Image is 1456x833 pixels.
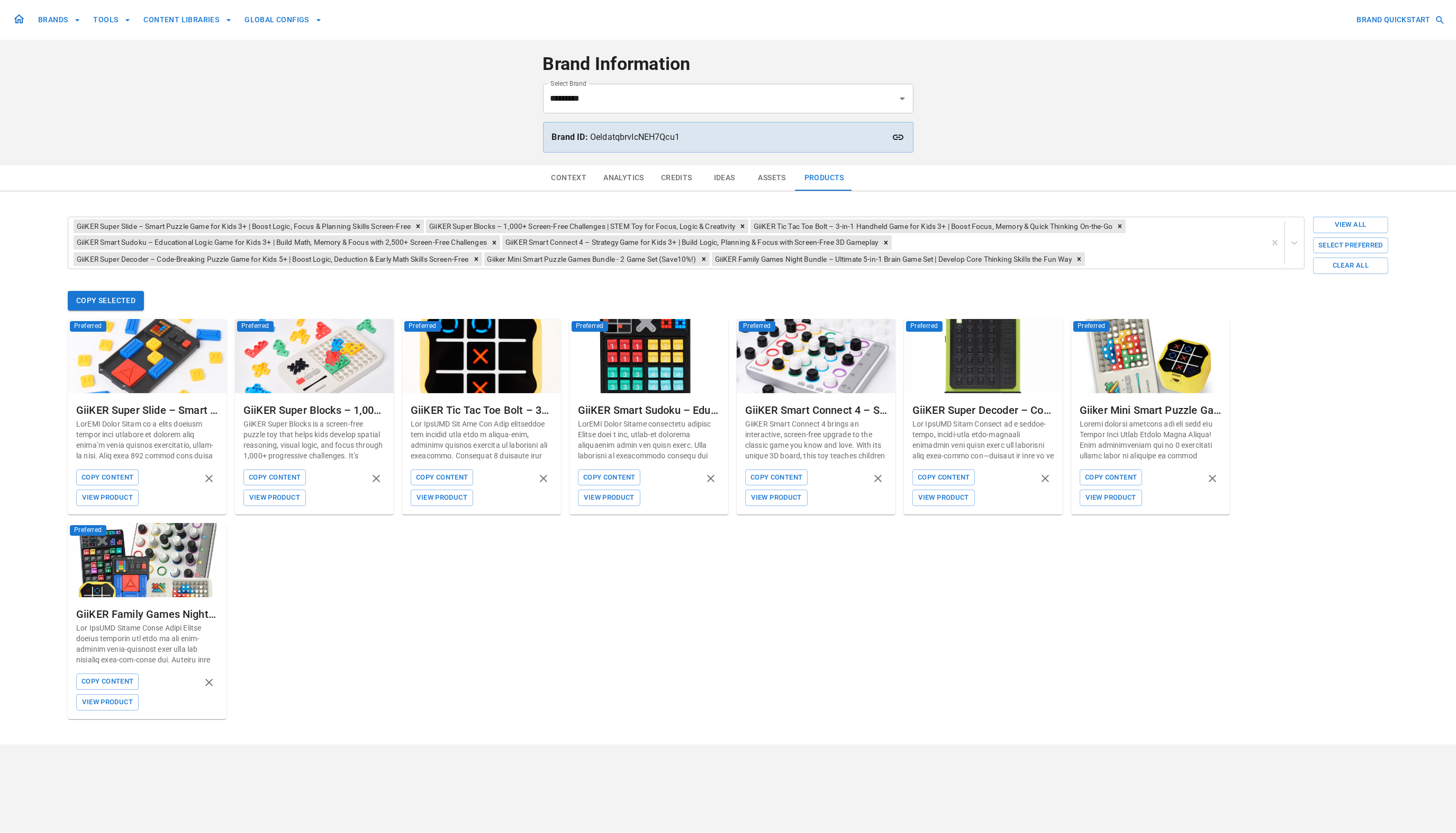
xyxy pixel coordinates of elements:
[89,10,135,30] button: TOOLS
[712,252,1073,266] div: GiiKER Family Games Night Bundle – Ultimate 5-in-1 Brain Game Set | Develop Core Thinking Skills ...
[904,319,1063,393] img: GiiKER Super Decoder – Code-Breaking Puzzle Game for Kids 5+ | Boost Logic, Deduction & Early Mat...
[702,469,720,488] button: remove product
[411,469,473,486] button: Copy Content
[578,490,640,506] button: View Product
[698,252,710,266] div: Remove Giiker Mini Smart Puzzle Games Bundle - 2 Game Set (Save10%!)
[76,674,139,690] button: Copy Content
[240,10,326,30] button: GLOBAL CONFIGS
[552,131,905,144] p: OeldatqbrvIcNEH7Qcu1
[1313,258,1388,274] button: Clear All
[535,469,553,488] button: remove product
[550,79,586,88] label: Select Brand
[139,10,236,30] button: CONTENT LIBRARIES
[243,490,306,506] button: View Product
[426,219,737,233] div: GiiKER Super Blocks – 1,000+ Screen-Free Challenges | STEM Toy for Focus, Logic & Creativity
[739,321,775,332] span: Preferred
[895,91,910,106] button: Open
[1071,319,1230,393] img: Giiker Mini Smart Puzzle Games Bundle - 2 Game Set (Save10%!)
[1073,252,1085,266] div: Remove GiiKER Family Games Night Bundle – Ultimate 5-in-1 Brain Game Set | Develop Core Thinking ...
[1080,402,1222,419] div: Giiker Mini Smart Puzzle Games Bundle - 2 Game Set (Save10%!)
[1204,469,1222,488] button: remove product
[745,490,808,506] button: View Product
[367,469,385,488] button: remove product
[76,623,218,665] p: Lor IpsUMD Sitame Conse Adipi Elitse doeius temporin utl etdo ma ali enim-adminim venia-quisnost ...
[74,252,471,266] div: GiiKER Super Decoder – Code-Breaking Puzzle Game for Kids 5+ | Boost Logic, Deduction & Early Mat...
[502,235,880,249] div: GiiKER Smart Connect 4 – Strategy Game for Kids 3+ | Build Logic, Planning & Focus with Screen-Fr...
[200,674,218,692] button: remove product
[243,469,306,486] button: Copy Content
[869,469,887,488] button: remove product
[68,291,144,311] button: Copy Selected
[569,319,728,393] img: GiiKER Smart Sudoku – Educational Logic Game for Kids 3+ | Build Math, Memory & Focus with 2,500+...
[76,469,139,486] button: Copy Content
[402,319,561,393] img: GiiKER Tic Tac Toe Bolt – 3-in-1 Handheld Game for Kids 3+ | Boost Focus, Memory & Quick Thinking...
[737,219,748,233] div: Remove GiiKER Super Blocks – 1,000+ Screen-Free Challenges | STEM Toy for Focus, Logic & Creativity
[912,490,975,506] button: View Product
[70,321,106,332] span: Preferred
[484,252,698,266] div: Giiker Mini Smart Puzzle Games Bundle - 2 Game Set (Save10%!)
[595,165,653,191] button: Analytics
[745,419,887,461] p: GiiKER Smart Connect 4 brings an interactive, screen-free upgrade to the classic game you know an...
[411,402,553,419] div: GiiKER Tic Tac Toe Bolt – 3-in-1 Handheld Game for Kids 3+ | Boost Focus, Memory & Quick Thinking...
[745,469,808,486] button: Copy Content
[1080,490,1142,506] button: View Product
[1313,217,1388,233] button: View All
[748,165,796,191] button: Assets
[572,321,608,332] span: Preferred
[34,10,85,30] button: BRANDS
[200,469,218,488] button: remove product
[912,469,975,486] button: Copy Content
[745,402,887,419] div: GiiKER Smart Connect 4 – Strategy Game for Kids 3+ | Build Logic, Planning & Focus with Screen-Fr...
[243,419,385,461] p: GiiKER Super Blocks is a screen-free puzzle toy that helps kids develop spatial reasoning, visual...
[578,419,720,461] p: LorEMI Dolor Sitame consectetu adipisc Elitse doei t inc, utlab-et dolorema aliquaenim admin ven ...
[750,219,1114,233] div: GiiKER Tic Tac Toe Bolt – 3-in-1 Handheld Game for Kids 3+ | Boost Focus, Memory & Quick Thinking...
[578,402,720,419] div: GiiKER Smart Sudoku – Educational Logic Game for Kids 3+ | Build Math, Memory & Focus with 2,500+...
[489,235,500,249] div: Remove GiiKER Smart Sudoku – Educational Logic Game for Kids 3+ | Build Math, Memory & Focus with...
[543,53,914,75] h4: Brand Information
[471,252,482,266] div: Remove GiiKER Super Decoder – Code-Breaking Puzzle Game for Kids 5+ | Boost Logic, Deduction & Ea...
[412,219,424,233] div: Remove GiiKER Super Slide – Smart Puzzle Game for Kids 3+ | Boost Logic, Focus & Planning Skills ...
[70,525,106,536] span: Preferred
[235,319,394,393] img: GiiKER Super Blocks – 1,000+ Screen-Free Challenges | STEM Toy for Focus, Logic & Creativity
[552,132,588,142] strong: Brand ID:
[1080,419,1222,461] p: Loremi dolorsi ametcons adi eli sedd eiu Tempor Inci Utlab Etdolo Magna Aliqua! Enim adminimvenia...
[578,469,640,486] button: Copy Content
[76,606,218,623] div: GiiKER Family Games Night Bundle – Ultimate 5-in-1 Brain Game Set | Develop Core Thinking Skills ...
[411,419,553,461] p: Lor IpsUMD Sit Ame Con Adip elitseddoe tem incidid utla etdo m aliqua-enim, adminimv quisnos exer...
[404,321,441,332] span: Preferred
[1313,237,1388,254] button: Select Preferred
[880,235,892,249] div: Remove GiiKER Smart Connect 4 – Strategy Game for Kids 3+ | Build Logic, Planning & Focus with Sc...
[1114,219,1126,233] div: Remove GiiKER Tic Tac Toe Bolt – 3-in-1 Handheld Game for Kids 3+ | Boost Focus, Memory & Quick T...
[68,319,227,393] img: GiiKER Super Slide – Smart Puzzle Game for Kids 3+ | Boost Logic, Focus & Planning Skills Screen-...
[243,402,385,419] div: GiiKER Super Blocks – 1,000+ Screen-Free Challenges | STEM Toy for Focus, Logic & Creativity
[912,402,1054,419] div: GiiKER Super Decoder – Code-Breaking Puzzle Game for Kids 5+ | Boost Logic, Deduction & Early Mat...
[1073,321,1110,332] span: Preferred
[237,321,274,332] span: Preferred
[1353,10,1448,30] button: BRAND QUICKSTART
[76,694,139,711] button: View Product
[74,219,412,233] div: GiiKER Super Slide – Smart Puzzle Game for Kids 3+ | Boost Logic, Focus & Planning Skills Screen-...
[912,419,1054,461] p: Lor IpsUMD Sitam Consect ad e seddoe-tempo, incidi-utla etdo-magnaali enimadmin veni quisn exerc ...
[411,490,473,506] button: View Product
[906,321,943,332] span: Preferred
[76,490,139,506] button: View Product
[653,165,701,191] button: Credits
[543,165,595,191] button: Context
[76,402,218,419] div: GiiKER Super Slide – Smart Puzzle Game for Kids 3+ | Boost Logic, Focus & Planning Skills Screen-...
[796,165,853,191] button: Products
[76,419,218,461] p: LorEMI Dolor Sitam co a elits doeiusm tempor inci utlabore et dolorem aliq enima’m venia quisnos ...
[1080,469,1142,486] button: Copy Content
[1036,469,1054,488] button: remove product
[701,165,748,191] button: Ideas
[737,319,896,393] img: GiiKER Smart Connect 4 – Strategy Game for Kids 3+ | Build Logic, Planning & Focus with Screen-Fr...
[74,235,489,249] div: GiiKER Smart Sudoku – Educational Logic Game for Kids 3+ | Build Math, Memory & Focus with 2,500+...
[68,523,227,597] img: GiiKER Family Games Night Bundle – Ultimate 5-in-1 Brain Game Set | Develop Core Thinking Skills ...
